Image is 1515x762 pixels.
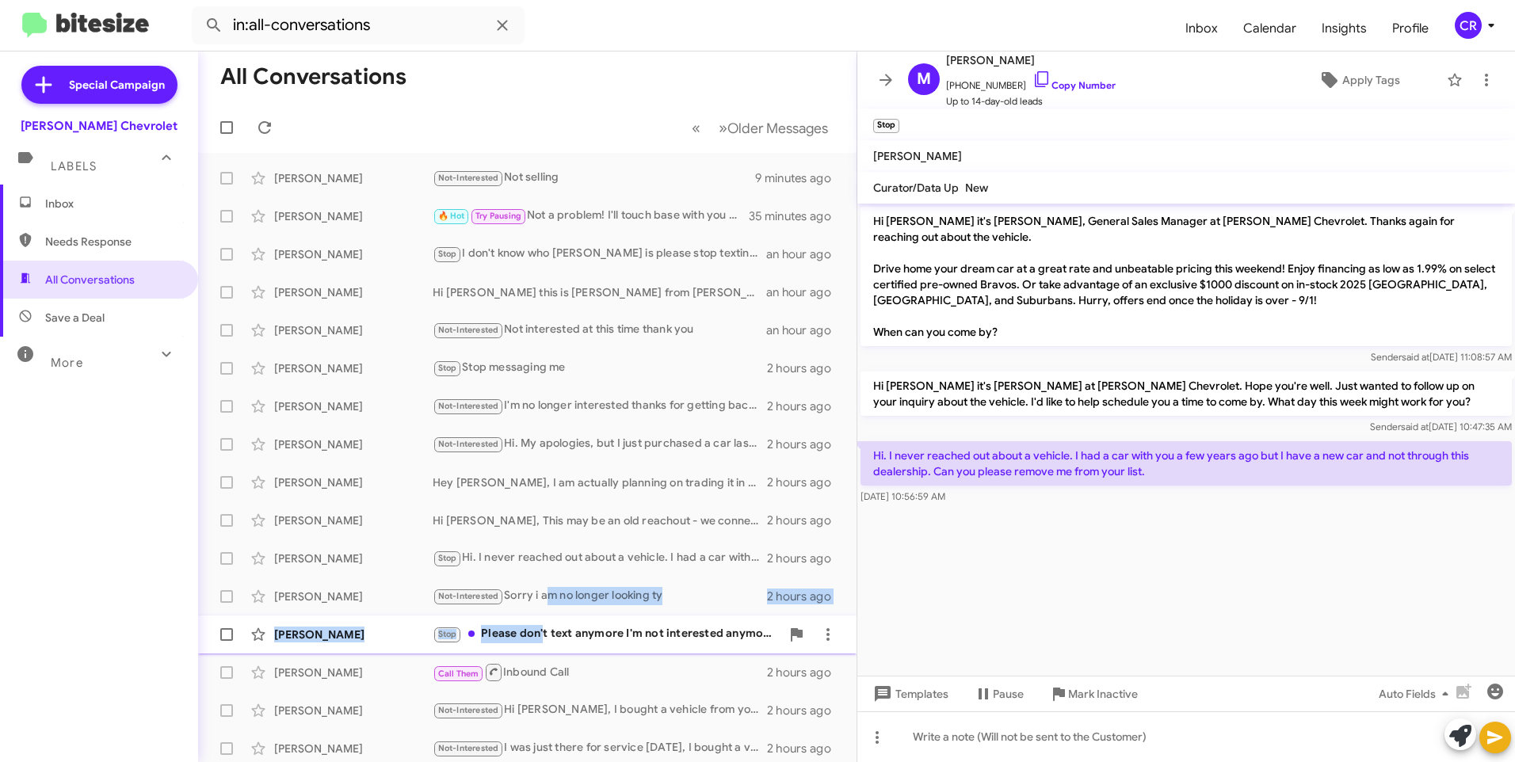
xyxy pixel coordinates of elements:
[917,67,931,92] span: M
[1366,680,1467,708] button: Auto Fields
[51,356,83,370] span: More
[767,551,844,566] div: 2 hours ago
[861,490,945,502] span: [DATE] 10:56:59 AM
[1402,351,1429,363] span: said at
[766,246,844,262] div: an hour ago
[433,435,767,453] div: Hi. My apologies, but I just purchased a car last year from your dealership and I'm not looking f...
[274,474,433,490] div: [PERSON_NAME]
[438,591,499,601] span: Not-Interested
[755,170,844,186] div: 9 minutes ago
[45,272,135,288] span: All Conversations
[433,625,780,643] div: Please don't text anymore I'm not interested anymore I was just looking
[767,436,844,452] div: 2 hours ago
[274,627,433,642] div: [PERSON_NAME]
[274,398,433,414] div: [PERSON_NAME]
[433,549,767,567] div: Hi. I never reached out about a vehicle. I had a car with you a few years ago but I have a new ca...
[727,120,828,137] span: Older Messages
[433,662,767,682] div: Inbound Call
[965,181,988,195] span: New
[274,170,433,186] div: [PERSON_NAME]
[45,196,180,211] span: Inbox
[274,360,433,376] div: [PERSON_NAME]
[21,66,177,104] a: Special Campaign
[1032,79,1116,91] a: Copy Number
[433,169,755,187] div: Not selling
[993,680,1024,708] span: Pause
[220,64,406,90] h1: All Conversations
[1231,6,1309,51] a: Calendar
[433,284,766,300] div: Hi [PERSON_NAME] this is [PERSON_NAME] from [PERSON_NAME] in [GEOGRAPHIC_DATA], This is my cell n...
[274,665,433,680] div: [PERSON_NAME]
[870,680,948,708] span: Templates
[438,743,499,753] span: Not-Interested
[1309,6,1380,51] a: Insights
[438,211,465,221] span: 🔥 Hot
[682,112,710,144] button: Previous
[433,397,767,415] div: I'm no longer interested thanks for getting back though
[683,112,838,144] nav: Page navigation example
[475,211,521,221] span: Try Pausing
[438,705,499,715] span: Not-Interested
[433,359,767,377] div: Stop messaging me
[433,474,767,490] div: Hey [PERSON_NAME], I am actually planning on trading it in at [PERSON_NAME] Nissan of Stanhope, g...
[438,325,499,335] span: Not-Interested
[719,118,727,138] span: »
[767,589,844,604] div: 2 hours ago
[1278,66,1439,94] button: Apply Tags
[767,741,844,756] div: 2 hours ago
[749,208,844,224] div: 35 minutes ago
[873,149,962,163] span: [PERSON_NAME]
[1370,421,1512,432] span: Sender [DATE] 10:47:35 AM
[433,321,766,339] div: Not interested at this time thank you
[1173,6,1231,51] a: Inbox
[192,6,525,44] input: Search
[1380,6,1441,51] a: Profile
[433,739,767,757] div: I was just there for service [DATE], I bought a vehicle there last year
[433,512,767,528] div: Hi [PERSON_NAME], This may be an old reachout - we connected in the fall of 2022 and purchased a ...
[433,701,767,719] div: Hi [PERSON_NAME], I bought a vehicle from you in [DATE] and am satisfied with it. I haven't conne...
[438,363,457,373] span: Stop
[873,119,899,133] small: Stop
[438,669,479,679] span: Call Them
[438,629,457,639] span: Stop
[45,234,180,250] span: Needs Response
[438,439,499,449] span: Not-Interested
[946,70,1116,93] span: [PHONE_NUMBER]
[946,93,1116,109] span: Up to 14-day-old leads
[1379,680,1455,708] span: Auto Fields
[861,371,1512,416] p: Hi [PERSON_NAME] it's [PERSON_NAME] at [PERSON_NAME] Chevrolet. Hope you're well. Just wanted to ...
[766,322,844,338] div: an hour ago
[861,207,1512,346] p: Hi [PERSON_NAME] it's [PERSON_NAME], General Sales Manager at [PERSON_NAME] Chevrolet. Thanks aga...
[857,680,961,708] button: Templates
[274,741,433,756] div: [PERSON_NAME]
[767,398,844,414] div: 2 hours ago
[274,703,433,718] div: [PERSON_NAME]
[274,589,433,604] div: [PERSON_NAME]
[438,401,499,411] span: Not-Interested
[767,474,844,490] div: 2 hours ago
[1455,12,1482,39] div: CR
[709,112,838,144] button: Next
[1068,680,1138,708] span: Mark Inactive
[766,284,844,300] div: an hour ago
[274,208,433,224] div: [PERSON_NAME]
[438,173,499,183] span: Not-Interested
[438,249,457,259] span: Stop
[946,51,1116,70] span: [PERSON_NAME]
[433,245,766,263] div: I don't know who [PERSON_NAME] is please stop texting me !!!!
[692,118,700,138] span: «
[767,512,844,528] div: 2 hours ago
[274,246,433,262] div: [PERSON_NAME]
[1036,680,1151,708] button: Mark Inactive
[274,512,433,528] div: [PERSON_NAME]
[767,665,844,680] div: 2 hours ago
[274,322,433,338] div: [PERSON_NAME]
[1441,12,1498,39] button: CR
[45,310,105,326] span: Save a Deal
[961,680,1036,708] button: Pause
[438,553,457,563] span: Stop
